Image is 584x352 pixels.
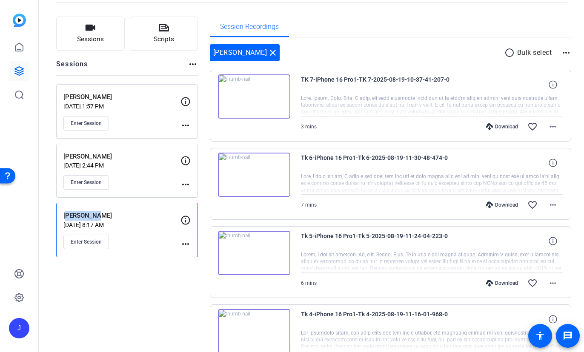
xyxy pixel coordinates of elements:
[548,200,558,210] mat-icon: more_horiz
[218,153,290,197] img: thumb-nail
[517,48,552,58] p: Bulk select
[56,59,88,75] h2: Sessions
[77,34,104,44] span: Sessions
[63,235,109,249] button: Enter Session
[188,59,198,69] mat-icon: more_horiz
[218,231,290,275] img: thumb-nail
[561,48,571,58] mat-icon: more_horiz
[535,331,545,341] mat-icon: accessibility
[301,74,458,95] span: TK 7-iPhone 16 Pro1-TK 7-2025-08-19-10-37-41-207-0
[71,120,102,127] span: Enter Session
[154,34,174,44] span: Scripts
[482,123,522,130] div: Download
[63,211,180,221] p: [PERSON_NAME]
[301,202,317,208] span: 7 mins
[63,175,109,190] button: Enter Session
[9,318,29,338] div: J
[563,331,573,341] mat-icon: message
[63,221,180,228] p: [DATE] 8:17 AM
[71,179,102,186] span: Enter Session
[548,122,558,132] mat-icon: more_horiz
[482,280,522,287] div: Download
[301,124,317,130] span: 3 mins
[63,116,109,131] button: Enter Session
[71,238,102,245] span: Enter Session
[482,202,522,208] div: Download
[504,48,517,58] mat-icon: radio_button_unchecked
[63,152,180,162] p: [PERSON_NAME]
[301,280,317,286] span: 6 mins
[63,103,180,110] p: [DATE] 1:57 PM
[180,120,191,131] mat-icon: more_horiz
[527,278,538,288] mat-icon: favorite_border
[218,74,290,119] img: thumb-nail
[13,14,26,27] img: blue-gradient.svg
[220,23,279,30] span: Session Recordings
[130,17,198,51] button: Scripts
[301,231,458,251] span: Tk 5-iPhone 16 Pro1-Tk 5-2025-08-19-11-24-04-223-0
[63,92,180,102] p: [PERSON_NAME]
[527,200,538,210] mat-icon: favorite_border
[210,44,280,61] div: [PERSON_NAME]
[180,179,191,190] mat-icon: more_horiz
[268,48,278,58] mat-icon: close
[56,17,125,51] button: Sessions
[548,278,558,288] mat-icon: more_horiz
[301,153,458,173] span: Tk 6-iPhone 16 Pro1-Tk 6-2025-08-19-11-30-48-474-0
[527,122,538,132] mat-icon: favorite_border
[180,239,191,249] mat-icon: more_horiz
[301,309,458,329] span: Tk 4-iPhone 16 Pro1-Tk 4-2025-08-19-11-16-01-968-0
[63,162,180,169] p: [DATE] 2:44 PM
